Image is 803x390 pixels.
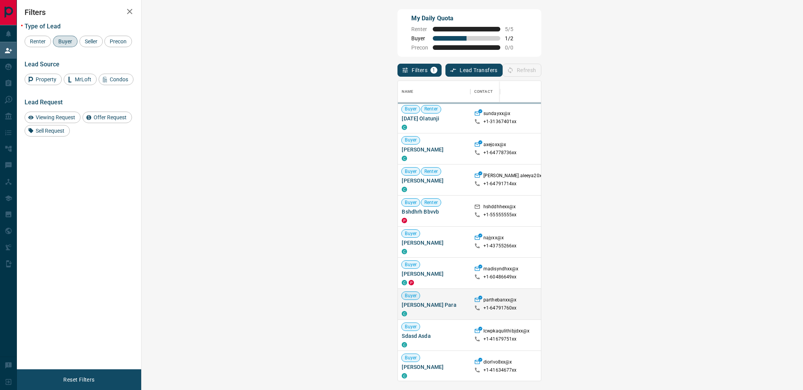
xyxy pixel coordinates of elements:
div: condos.ca [402,125,407,130]
p: najyxx@x [483,235,504,243]
span: Type of Lead [25,23,61,30]
span: Buyer [402,230,420,237]
div: condos.ca [402,156,407,161]
span: Renter [421,106,441,112]
div: condos.ca [402,249,407,254]
div: condos.ca [402,280,407,285]
div: Sell Request [25,125,70,137]
h2: Filters [25,8,134,17]
p: +1- 43755266xx [483,243,517,249]
button: Reset Filters [58,373,99,386]
span: MrLoft [72,76,94,82]
p: diorlvo8xx@x [483,359,512,367]
span: Renter [411,26,428,32]
button: Lead Transfers [445,64,503,77]
span: Sell Request [33,128,67,134]
span: [PERSON_NAME] [402,239,467,247]
div: condos.ca [402,187,407,192]
span: Property [33,76,59,82]
span: Buyer [402,199,420,206]
div: Name [402,81,413,102]
span: Sdasd Asda [402,332,467,340]
p: +1- 60486649xx [483,274,517,280]
span: Buyer [402,324,420,330]
p: +1- 41679751xx [483,336,517,342]
span: Bshdhrh Bbvvb [402,208,467,216]
div: Seller [79,36,103,47]
p: +1- 64791714xx [483,181,517,187]
div: condos.ca [402,342,407,347]
p: hshddhhexx@x [483,204,516,212]
p: +1- 41634677xx [483,367,517,374]
span: [DATE] Olatunji [402,115,467,122]
span: Renter [27,38,48,44]
span: 0 / 0 [505,44,522,51]
span: Buyer [56,38,75,44]
span: Lead Source [25,61,59,68]
p: sundayxx@x [483,110,510,118]
p: lcwpkaqulithibjdxx@x [483,328,530,336]
div: Contact [474,81,493,102]
span: Renter [421,199,441,206]
div: Condos [99,74,134,85]
span: Buyer [402,293,420,299]
span: 5 / 5 [505,26,522,32]
p: axejoxx@x [483,142,506,150]
div: MrLoft [64,74,97,85]
span: [PERSON_NAME] [402,177,467,184]
span: Lead Request [25,99,63,106]
span: Seller [82,38,100,44]
span: [PERSON_NAME] [402,270,467,278]
span: Buyer [402,137,420,143]
p: parthebanxx@x [483,297,517,305]
div: condos.ca [402,373,407,378]
span: Precon [411,44,428,51]
div: Buyer [53,36,77,47]
div: Name [398,81,470,102]
span: 1 [431,67,437,73]
span: Buyer [402,262,420,268]
span: Buyer [402,168,420,175]
span: Buyer [402,355,420,361]
p: +1- 31367401xx [483,118,517,125]
p: +1- 55555555xx [483,212,517,218]
span: Buyer [402,106,420,112]
button: Filters1 [397,64,442,77]
div: Viewing Request [25,112,81,123]
p: +1- 64778736xx [483,150,517,156]
p: [PERSON_NAME].aleeya20xx@x [483,173,551,181]
p: madisyndhxx@x [483,266,519,274]
div: Property [25,74,62,85]
div: Precon [104,36,132,47]
div: property.ca [409,280,414,285]
div: property.ca [402,218,407,223]
span: Viewing Request [33,114,78,120]
p: My Daily Quota [411,14,522,23]
p: +1- 64791760xx [483,305,517,311]
div: condos.ca [402,311,407,316]
span: Precon [107,38,129,44]
span: [PERSON_NAME] Para [402,301,467,309]
span: Offer Request [91,114,129,120]
span: [PERSON_NAME] [402,146,467,153]
div: Renter [25,36,51,47]
span: [PERSON_NAME] [402,363,467,371]
div: Offer Request [82,112,132,123]
span: 1 / 2 [505,35,522,41]
span: Buyer [411,35,428,41]
span: Renter [421,168,441,175]
span: Condos [107,76,131,82]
